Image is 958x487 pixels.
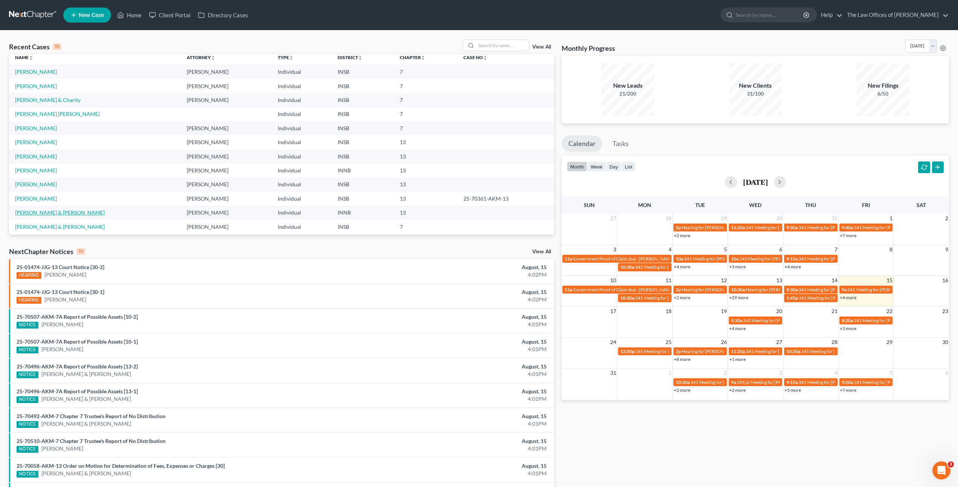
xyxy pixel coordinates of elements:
span: 14 [831,276,838,285]
td: [PERSON_NAME] [181,178,272,192]
td: [PERSON_NAME] [181,121,272,135]
a: [PERSON_NAME] [15,139,57,145]
td: [PERSON_NAME] [181,149,272,163]
div: August, 15 [375,462,547,470]
div: New Leads [602,81,654,90]
a: Attorneyunfold_more [187,55,215,60]
a: Help [817,8,842,22]
span: 341 Meeting for [PERSON_NAME] [854,318,921,323]
span: 23 [941,307,949,316]
div: 4:01PM [375,321,547,328]
a: Directory Cases [194,8,252,22]
span: Hearing for [PERSON_NAME] [682,349,740,354]
a: +4 more [784,264,801,269]
td: 7 [394,107,457,121]
a: +8 more [674,356,690,362]
a: 25-70507-AKM-7A Report of Possible Assets [10-1] [17,338,138,345]
td: 13 [394,178,457,192]
a: [PERSON_NAME] [44,296,86,303]
a: Chapterunfold_more [400,55,425,60]
span: 12:50p [620,349,635,354]
div: 4:01PM [375,470,547,477]
div: 4:01PM [375,445,547,452]
a: +1 more [729,356,746,362]
span: 6 [778,245,783,254]
a: 25-70492-AKM-7 Chapter 7 Trustee's Report of No Distribution [17,413,166,419]
button: week [587,161,606,172]
span: 28 [831,338,838,347]
td: Individual [272,192,332,205]
span: 9:30a [786,287,798,292]
span: 9:20a [842,379,853,385]
span: 2p [676,349,681,354]
a: 25-70496-AKM-7A Report of Possible Assets [13-1] [17,388,138,394]
div: New Filings [857,81,909,90]
td: 13 [394,163,457,177]
i: unfold_more [289,56,294,60]
a: [PERSON_NAME] [41,345,83,353]
span: 1:45p [786,295,798,301]
span: 341 Meeting for [PERSON_NAME] [690,379,758,385]
span: 10:30a [731,287,745,292]
span: 9 [944,245,949,254]
div: 10 [76,248,85,255]
td: Individual [272,107,332,121]
span: 2 [723,368,728,377]
h3: Monthly Progress [562,44,615,53]
span: 9a [731,379,736,385]
div: HEARING [17,297,41,304]
span: Government Proof of Claim due - [PERSON_NAME] - 1:25-bk-10114 [573,256,707,262]
td: INSB [332,178,394,192]
span: 16 [941,276,949,285]
span: 25 [665,338,672,347]
span: 27 [609,214,617,223]
span: Tue [695,202,705,208]
span: 17 [609,307,617,316]
span: 24 [609,338,617,347]
span: 2p [676,225,681,230]
span: 341 Meeting for [PERSON_NAME] [746,225,813,230]
span: 8 [889,245,893,254]
div: 4:01PM [375,345,547,353]
span: 10 [609,276,617,285]
td: INSB [332,121,394,135]
td: [PERSON_NAME] [181,192,272,205]
div: 4:01PM [375,370,547,378]
span: 31 [831,214,838,223]
span: 21 [831,307,838,316]
a: +2 more [674,233,690,238]
i: unfold_more [421,56,425,60]
a: [PERSON_NAME] & [PERSON_NAME] [41,470,131,477]
div: 31/100 [729,90,782,97]
div: HEARING [17,272,41,279]
span: 6 [944,368,949,377]
span: 19 [720,307,728,316]
a: [PERSON_NAME] & [PERSON_NAME] [41,395,131,403]
div: 4:01PM [375,395,547,403]
a: [PERSON_NAME] [41,321,83,328]
a: [PERSON_NAME] [15,167,57,173]
a: [PERSON_NAME] & [PERSON_NAME] [41,370,131,378]
a: [PERSON_NAME] [15,153,57,160]
span: 31 [609,368,617,377]
td: [PERSON_NAME] [181,206,272,220]
div: August, 15 [375,313,547,321]
h2: [DATE] [743,178,768,186]
a: [PERSON_NAME] [15,83,57,89]
span: 26 [720,338,728,347]
span: 3 [778,368,783,377]
a: 25-70496-AKM-7A Report of Possible Assets [13-2] [17,363,138,370]
span: Hearing for [PERSON_NAME] [PERSON_NAME] [746,287,841,292]
a: +7 more [840,233,856,238]
span: 11p [565,287,573,292]
td: 25-30987 [457,234,554,248]
td: INNB [332,163,394,177]
span: 3 [612,245,617,254]
a: +2 more [674,295,690,300]
a: +4 more [729,326,746,331]
td: Individual [272,93,332,107]
a: 25-70507-AKM-7A Report of Possible Assets [10-2] [17,314,138,320]
a: +4 more [840,295,856,300]
i: unfold_more [211,56,215,60]
div: 15 [53,43,61,50]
